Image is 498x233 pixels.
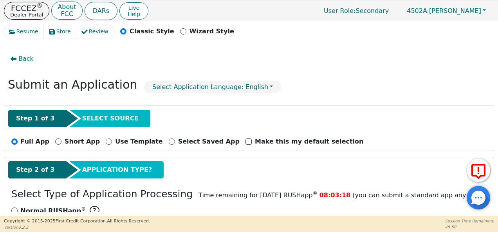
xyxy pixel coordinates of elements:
[65,137,100,146] p: Short App
[255,137,364,146] p: Make this my default selection
[467,158,490,182] button: Report Error to FCC
[90,206,99,216] img: Help Bubble
[85,2,117,20] button: DARs
[4,224,150,230] p: Version 3.2.3
[56,27,71,36] span: Store
[4,218,150,225] p: Copyright © 2015- 2025 First Credit Corporation.
[37,2,43,9] sup: ®
[16,27,38,36] span: Resume
[399,5,494,17] button: 4502A:[PERSON_NAME]
[58,4,76,10] p: About
[107,218,150,224] span: All Rights Reserved.
[44,25,77,38] button: Store
[58,11,76,17] p: FCC
[407,7,429,15] span: 4502A:
[445,218,494,224] p: Session Time Remaining:
[128,11,140,17] span: Help
[82,165,152,175] span: APPLICATION TYPE?
[4,25,44,38] button: Resume
[319,191,351,199] span: 08:03:18
[4,50,40,68] button: Back
[119,2,148,20] button: LiveHelp
[445,224,494,230] p: 45:50
[313,191,318,196] sup: ®
[89,27,108,36] span: Review
[18,54,34,64] span: Back
[115,137,162,146] p: Use Template
[8,78,137,92] h2: Submit an Application
[21,207,86,215] span: Normal RUSHapp
[198,191,318,199] span: Time remaining for [DATE] RUSHapp
[144,81,281,93] button: Select Application Language: English
[11,188,193,200] h3: Select Type of Application Processing
[130,27,174,36] p: Classic Style
[178,137,240,146] p: Select Saved App
[82,114,139,123] span: SELECT SOURCE
[189,27,234,36] p: Wizard Style
[316,3,397,18] a: User Role:Secondary
[316,3,397,18] p: Secondary
[407,7,481,15] span: [PERSON_NAME]
[128,5,140,11] span: Live
[324,7,355,15] span: User Role :
[4,2,49,20] button: FCCEZ®Dealer Portal
[16,165,54,175] span: Step 2 of 3
[16,114,54,123] span: Step 1 of 3
[51,2,82,20] button: AboutFCC
[10,12,43,17] p: Dealer Portal
[76,25,114,38] button: Review
[352,191,485,199] span: (you can submit a standard app any time)
[81,206,86,212] sup: ®
[21,137,49,146] p: Full App
[10,4,43,12] p: FCCEZ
